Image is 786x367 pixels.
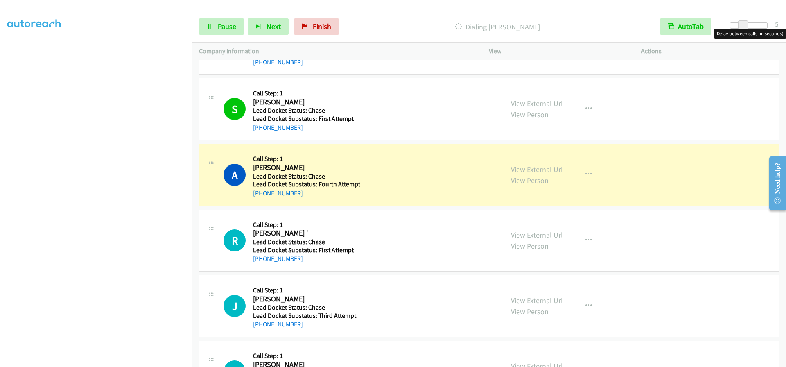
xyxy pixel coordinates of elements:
a: View Person [511,307,549,316]
h5: Lead Docket Status: Chase [253,106,358,115]
a: View External Url [511,99,563,108]
button: AutoTab [660,18,711,35]
div: The call is yet to be attempted [224,295,246,317]
a: [PHONE_NUMBER] [253,255,303,263]
a: Finish [294,18,339,35]
h5: Lead Docket Status: Chase [253,172,360,181]
div: The call is yet to be attempted [224,229,246,251]
a: [PHONE_NUMBER] [253,189,303,197]
h2: [PERSON_NAME] ' [253,229,358,238]
button: Next [248,18,289,35]
span: Next [267,22,281,31]
p: Actions [641,46,779,56]
iframe: Resource Center [762,151,786,216]
a: View External Url [511,230,563,240]
h5: Lead Docket Substatus: Fourth Attempt [253,180,360,188]
a: View Person [511,241,549,251]
h5: Lead Docket Status: Chase [253,238,358,246]
h5: Lead Docket Status: Chase [253,304,358,312]
h1: J [224,295,246,317]
h2: [PERSON_NAME] [253,97,358,107]
a: [PHONE_NUMBER] [253,124,303,131]
h5: Call Step: 1 [253,286,358,295]
a: View External Url [511,165,563,174]
h5: Call Step: 1 [253,89,358,97]
h5: Lead Docket Substatus: First Attempt [253,246,358,254]
p: Dialing [PERSON_NAME] [350,21,645,32]
a: [PHONE_NUMBER] [253,320,303,328]
h1: S [224,98,246,120]
h5: Call Step: 1 [253,155,360,163]
a: [PHONE_NUMBER] [253,58,303,66]
h2: [PERSON_NAME] [253,163,358,172]
h5: Call Step: 1 [253,352,358,360]
h1: R [224,229,246,251]
a: Pause [199,18,244,35]
a: View Person [511,176,549,185]
h5: Lead Docket Substatus: Third Attempt [253,312,358,320]
h5: Call Step: 1 [253,221,358,229]
span: Finish [313,22,331,31]
a: View External Url [511,296,563,305]
span: Pause [218,22,236,31]
h2: [PERSON_NAME] [253,295,358,304]
div: 5 [775,18,779,29]
a: View Person [511,110,549,119]
h5: Lead Docket Substatus: First Attempt [253,115,358,123]
h1: A [224,164,246,186]
p: Company Information [199,46,474,56]
p: View [489,46,626,56]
